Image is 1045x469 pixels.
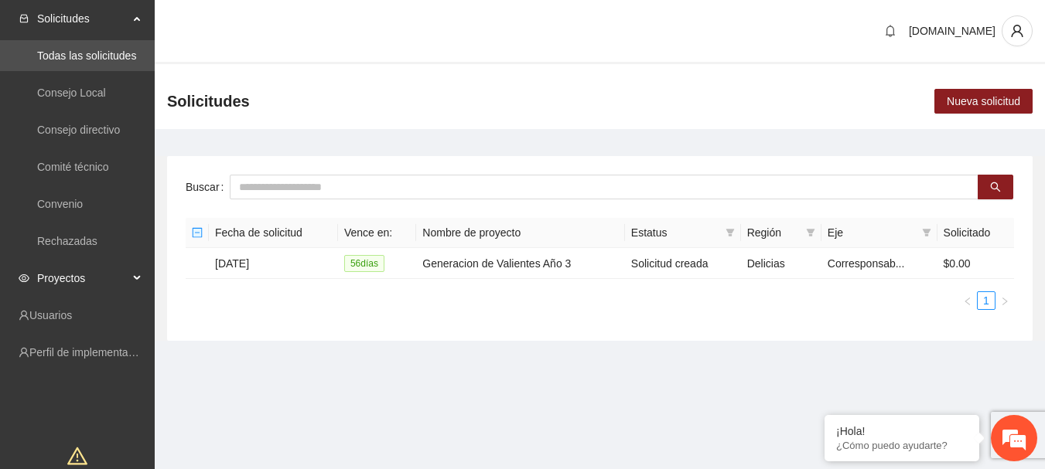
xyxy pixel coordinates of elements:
button: right [995,291,1014,310]
span: 56 día s [344,255,384,272]
span: Proyectos [37,263,128,294]
a: 1 [978,292,995,309]
span: warning [67,446,87,466]
td: Generacion de Valientes Año 3 [416,248,625,279]
a: Usuarios [29,309,72,321]
span: inbox [19,13,29,24]
span: minus-square [192,227,203,238]
li: Previous Page [958,291,977,310]
span: filter [726,228,735,237]
a: Rechazadas [37,235,97,247]
span: Eje [828,224,916,241]
a: Consejo directivo [37,124,120,136]
span: Región [747,224,800,241]
a: Comité técnico [37,161,109,173]
button: user [1002,15,1033,46]
span: filter [922,228,931,237]
button: bell [878,19,903,43]
a: Perfil de implementadora [29,346,150,359]
span: Estatus [631,224,719,241]
button: search [978,175,1013,199]
span: [DOMAIN_NAME] [909,25,995,37]
span: filter [919,221,934,244]
div: ¡Hola! [836,425,968,437]
span: Nueva solicitud [947,93,1020,110]
span: filter [806,228,815,237]
th: Vence en: [338,218,416,248]
td: $0.00 [937,248,1014,279]
span: filter [803,221,818,244]
th: Solicitado [937,218,1014,248]
th: Nombre de proyecto [416,218,625,248]
td: Solicitud creada [625,248,741,279]
td: Delicias [741,248,821,279]
span: bell [879,25,902,37]
a: Consejo Local [37,87,106,99]
span: Solicitudes [37,3,128,34]
th: Fecha de solicitud [209,218,338,248]
span: filter [722,221,738,244]
span: left [963,297,972,306]
a: Convenio [37,198,83,210]
button: Nueva solicitud [934,89,1033,114]
span: right [1000,297,1009,306]
span: eye [19,273,29,284]
label: Buscar [186,175,230,199]
button: left [958,291,977,310]
td: [DATE] [209,248,338,279]
li: 1 [977,291,995,310]
span: user [1002,24,1032,38]
li: Next Page [995,291,1014,310]
span: Solicitudes [167,89,250,114]
span: search [990,182,1001,194]
a: Todas las solicitudes [37,49,136,62]
p: ¿Cómo puedo ayudarte? [836,440,968,451]
span: Corresponsab... [828,257,905,270]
